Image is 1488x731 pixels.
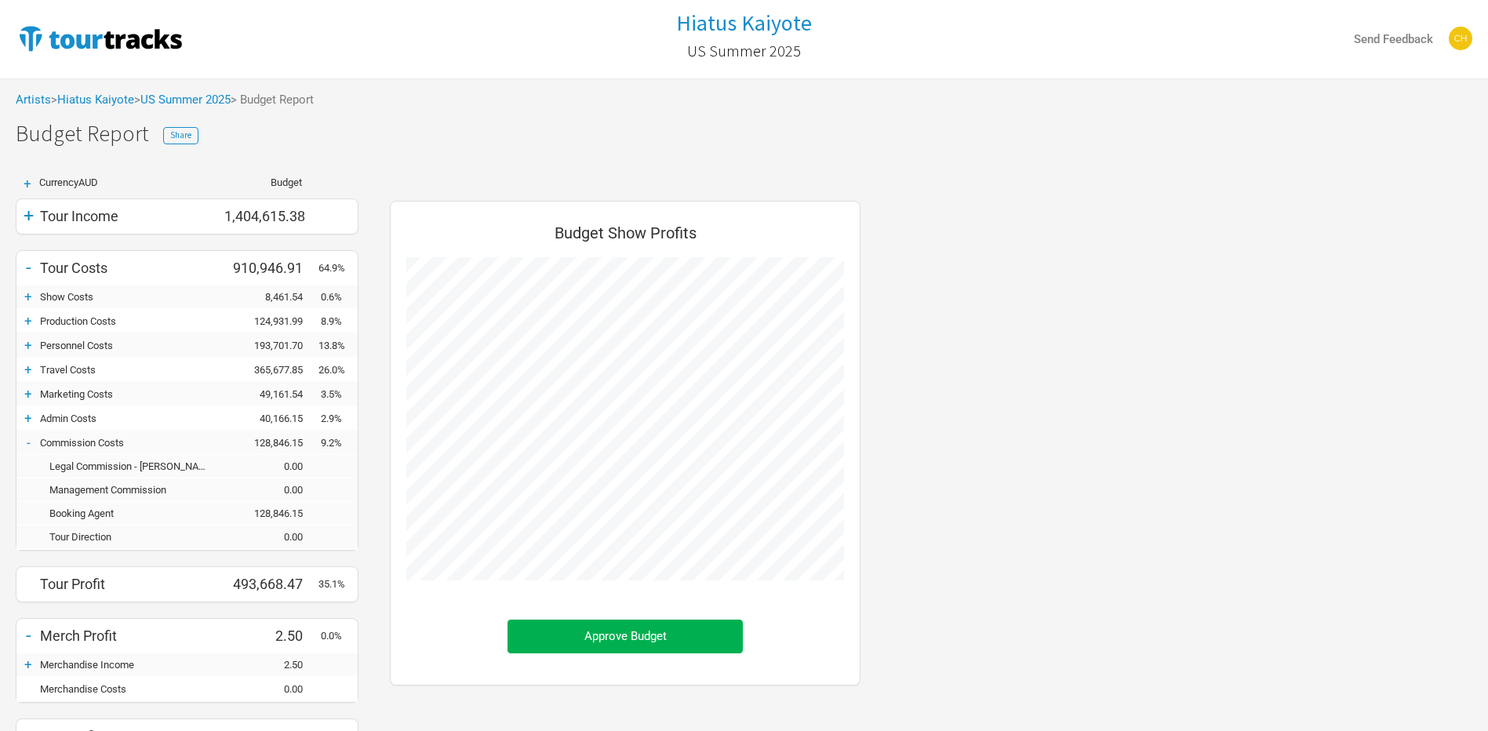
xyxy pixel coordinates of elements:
div: Commission Costs [40,437,224,449]
div: Travel Costs [40,364,224,376]
div: 9.2% [318,437,358,449]
div: - [16,256,40,278]
div: 35.1% [318,578,358,590]
div: 3.5% [318,388,358,400]
div: + [16,205,40,227]
img: TourTracks [16,23,185,54]
div: 2.9% [318,413,358,424]
span: Approve Budget [584,629,667,643]
button: Approve Budget [508,620,743,653]
div: 365,677.85 [224,364,318,376]
a: US Summer 2025 [687,35,801,67]
div: + [16,386,40,402]
div: Tour Income [40,208,224,224]
a: Hiatus Kaiyote [676,11,812,35]
span: > Budget Report [231,94,314,106]
div: 0.00 [224,460,318,472]
span: Currency AUD [39,176,98,188]
div: Personnel Costs [40,340,224,351]
button: Share [163,127,198,144]
div: Legal Commission - Krauss [40,460,224,472]
div: 8.9% [318,315,358,327]
span: > [51,94,134,106]
div: 13.8% [318,340,358,351]
div: + [16,362,40,377]
div: Tour Costs [40,260,224,276]
strong: Send Feedback [1354,32,1433,46]
h1: Budget Report [16,122,1488,146]
div: 2.50 [224,627,318,644]
div: 0.00 [224,484,318,496]
div: - [16,435,40,450]
div: 0.00 [224,531,318,543]
div: 0.0% [318,630,358,642]
div: Production Costs [40,315,224,327]
span: > [134,94,231,106]
div: 26.0% [318,364,358,376]
div: - [16,624,40,646]
div: Merchandise Income [40,659,224,671]
div: Merch Profit [40,627,224,644]
div: 1,404,615.38 [224,208,318,224]
div: 64.9% [318,262,358,274]
img: chrystallag [1449,27,1472,50]
div: + [16,656,40,672]
a: Hiatus Kaiyote [57,93,134,107]
div: Show Costs [40,291,224,303]
div: 0.6% [318,291,358,303]
div: + [16,289,40,304]
div: 124,931.99 [224,315,318,327]
div: 193,701.70 [224,340,318,351]
h2: US Summer 2025 [687,42,801,60]
h1: Hiatus Kaiyote [676,9,812,37]
a: Artists [16,93,51,107]
a: US Summer 2025 [140,93,231,107]
span: Share [170,129,191,140]
div: 8,461.54 [224,291,318,303]
div: 128,846.15 [224,507,318,519]
div: 493,668.47 [224,576,318,592]
div: + [16,177,39,191]
div: Marketing Costs [40,388,224,400]
div: 2.50 [224,659,318,671]
div: Merchandise Costs [40,683,224,695]
div: Booking Agent [40,507,224,519]
div: 910,946.91 [224,260,318,276]
div: Tour Direction [40,531,224,543]
div: + [16,410,40,426]
div: Tour Profit [40,576,224,592]
div: 49,161.54 [224,388,318,400]
div: + [16,313,40,329]
div: Budget Show Profits [406,217,844,257]
div: + [16,337,40,353]
div: 0.00 [224,683,318,695]
div: Admin Costs [40,413,224,424]
div: 40,166.15 [224,413,318,424]
div: Budget [224,177,302,187]
div: 128,846.15 [224,437,318,449]
div: Management Commission [40,484,224,496]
